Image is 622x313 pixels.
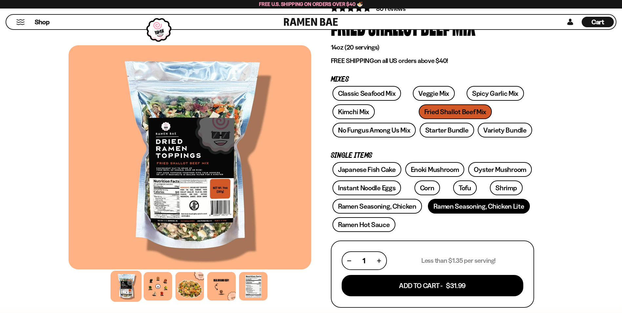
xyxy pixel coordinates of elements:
[490,180,522,195] a: Shrimp
[331,43,534,52] p: 14oz (20 servings)
[331,153,534,159] p: Single Items
[405,162,465,177] a: Enoki Mushroom
[467,86,524,101] a: Spicy Garlic Mix
[582,15,614,29] div: Cart
[332,199,422,214] a: Ramen Seasoning, Chicken
[35,18,50,27] span: Shop
[332,86,401,101] a: Classic Seafood Mix
[414,180,440,195] a: Corn
[332,217,395,232] a: Ramen Hot Sauce
[363,257,365,265] span: 1
[453,180,477,195] a: Tofu
[420,123,474,137] a: Starter Bundle
[331,76,534,83] p: Mixes
[413,86,455,101] a: Veggie Mix
[592,18,604,26] span: Cart
[332,104,375,119] a: Kimchi Mix
[331,13,366,38] div: Fried
[421,13,450,38] div: Beef
[342,275,523,296] button: Add To Cart - $31.99
[331,57,374,65] strong: FREE SHIPPING
[478,123,532,137] a: Variety Bundle
[452,13,475,38] div: Mix
[332,162,401,177] a: Japanese Fish Cake
[468,162,532,177] a: Oyster Mushroom
[331,57,534,65] p: on all US orders above $40!
[421,257,496,265] p: Less than $1.35 per serving!
[35,17,50,27] a: Shop
[16,19,25,25] button: Mobile Menu Trigger
[428,199,530,214] a: Ramen Seasoning, Chicken Lite
[259,1,363,7] span: Free U.S. Shipping on Orders over $40 🍜
[332,123,416,137] a: No Fungus Among Us Mix
[332,180,401,195] a: Instant Noodle Eggs
[368,13,418,38] div: Shallot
